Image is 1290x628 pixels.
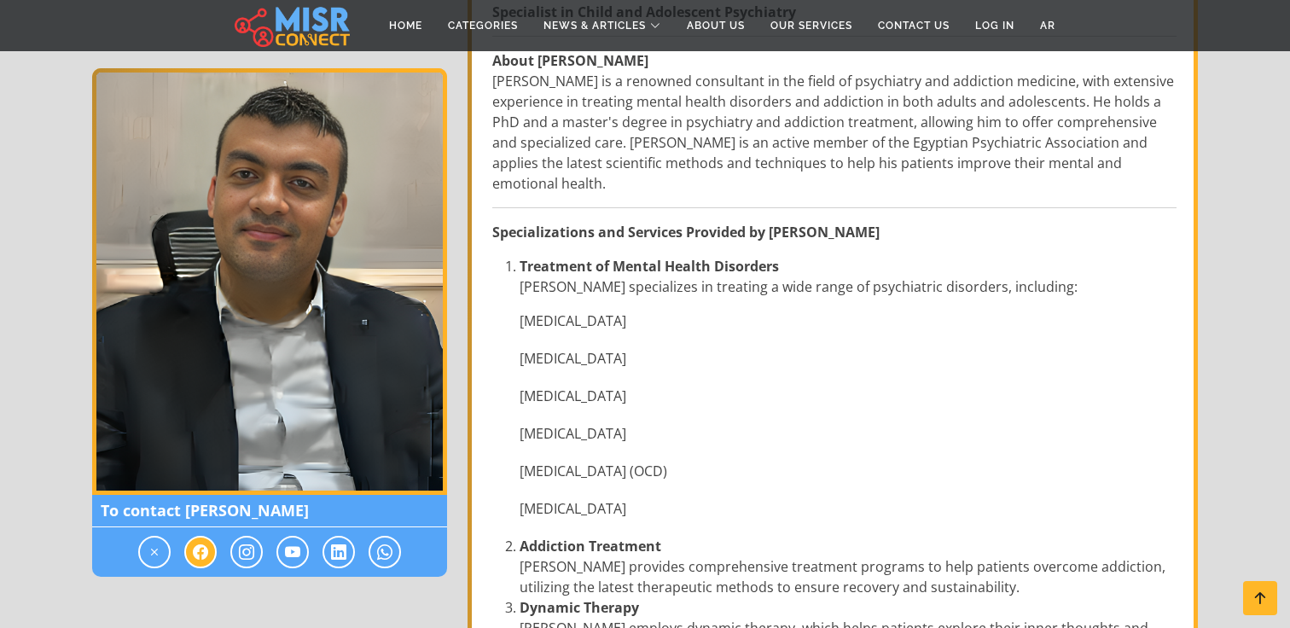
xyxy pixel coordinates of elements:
p: [PERSON_NAME] provides comprehensive treatment programs to help patients overcome addiction, util... [520,536,1177,597]
p: [PERSON_NAME] specializes in treating a wide range of psychiatric disorders, including: [520,256,1177,297]
a: News & Articles [531,9,674,42]
img: main.misr_connect [235,4,349,47]
strong: Treatment of Mental Health Disorders [520,257,779,276]
a: Home [376,9,435,42]
span: News & Articles [543,18,646,33]
strong: About [PERSON_NAME] [492,51,648,70]
li: [MEDICAL_DATA] [520,386,1177,406]
li: [MEDICAL_DATA] [520,498,1177,519]
li: [MEDICAL_DATA] [520,423,1177,444]
span: To contact [PERSON_NAME] [92,495,447,527]
a: Our Services [758,9,865,42]
p: [PERSON_NAME] is a renowned consultant in the field of psychiatry and addiction medicine, with ex... [492,50,1177,194]
a: AR [1027,9,1068,42]
strong: Addiction Treatment [520,537,661,555]
a: Contact Us [865,9,962,42]
a: Log in [962,9,1027,42]
a: Categories [435,9,531,42]
li: [MEDICAL_DATA] [520,348,1177,369]
strong: Specializations and Services Provided by [PERSON_NAME] [492,223,880,241]
a: About Us [674,9,758,42]
strong: Dynamic Therapy [520,598,639,617]
li: [MEDICAL_DATA] [520,311,1177,331]
li: [MEDICAL_DATA] (OCD) [520,461,1177,481]
img: Dr. Mohamed Hussein El-Sheikh [92,68,447,495]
